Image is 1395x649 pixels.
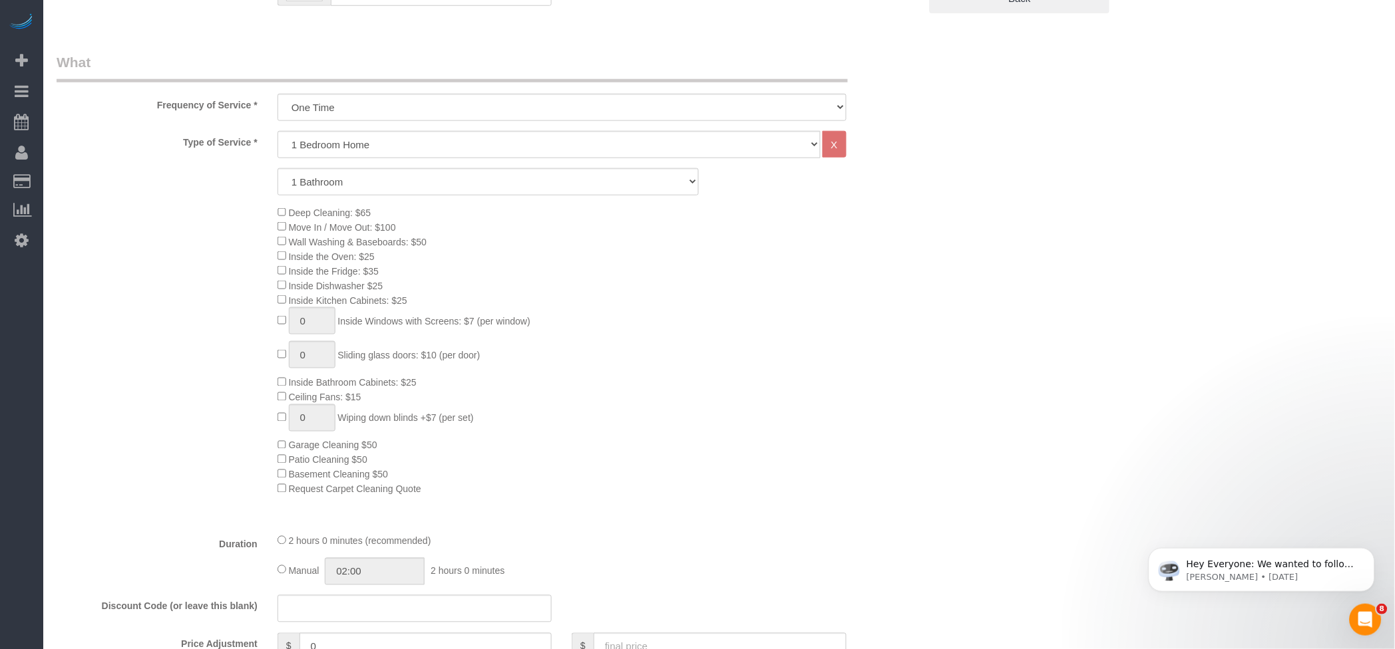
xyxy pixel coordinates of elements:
span: Sliding glass doors: $10 (per door) [338,350,481,360]
label: Frequency of Service * [47,94,268,112]
span: Ceiling Fans: $15 [289,392,361,403]
span: Request Carpet Cleaning Quote [289,484,421,495]
label: Discount Code (or leave this blank) [47,595,268,613]
span: Inside the Fridge: $35 [289,266,379,277]
img: Automaid Logo [8,13,35,32]
span: Inside Kitchen Cabinets: $25 [289,295,407,306]
p: Message from Ellie, sent 1d ago [58,51,230,63]
span: Move In / Move Out: $100 [289,222,396,233]
span: Inside the Oven: $25 [289,251,375,262]
iframe: Intercom live chat [1350,604,1382,636]
span: Hey Everyone: We wanted to follow up and let you know we have been closely monitoring the account... [58,39,228,182]
span: Inside Windows with Screens: $7 (per window) [338,316,530,326]
span: Patio Cleaning $50 [289,455,367,465]
label: Duration [47,533,268,551]
span: Garage Cleaning $50 [289,440,377,451]
span: Inside Bathroom Cabinets: $25 [289,378,417,388]
span: 2 hours 0 minutes [431,565,504,576]
span: Manual [289,565,319,576]
span: Wall Washing & Baseboards: $50 [289,237,427,247]
span: Inside Dishwasher $25 [289,281,383,291]
span: 8 [1377,604,1388,614]
span: 2 hours 0 minutes (recommended) [289,536,431,547]
iframe: Intercom notifications message [1129,520,1395,613]
span: Wiping down blinds +$7 (per set) [338,413,474,424]
span: Deep Cleaning: $65 [289,207,371,218]
span: Basement Cleaning $50 [289,469,388,480]
label: Type of Service * [47,131,268,149]
legend: What [57,53,848,82]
